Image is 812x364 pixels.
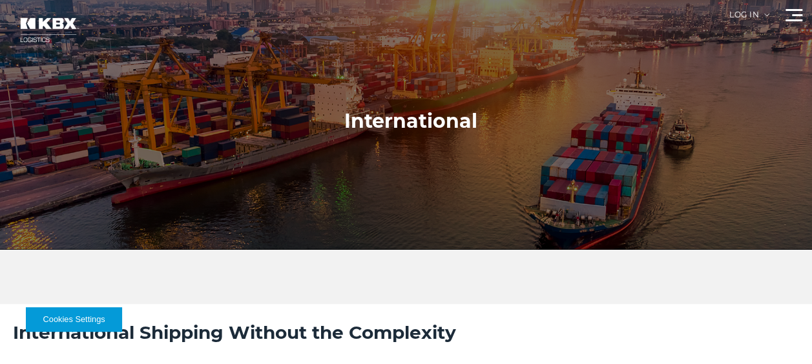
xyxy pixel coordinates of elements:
img: arrow [764,14,769,16]
button: Cookies Settings [26,307,122,332]
h1: International [344,108,477,134]
div: Log in [729,11,769,28]
img: kbx logo [10,7,87,53]
h2: International Shipping Without the Complexity [13,320,799,345]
